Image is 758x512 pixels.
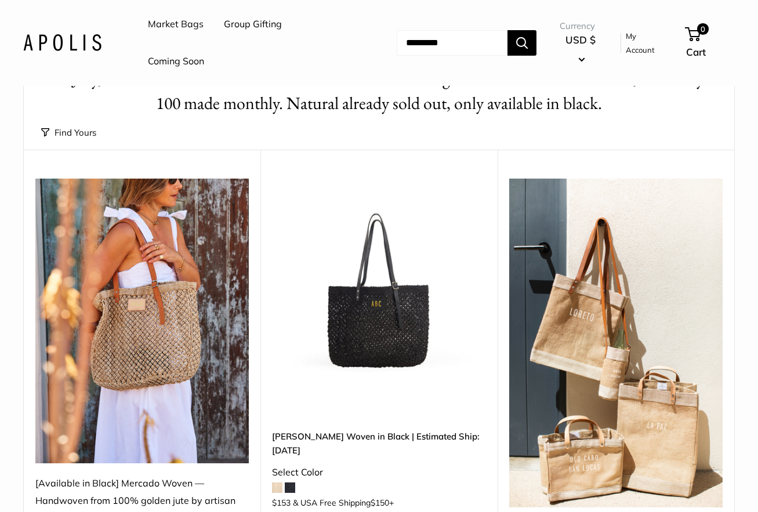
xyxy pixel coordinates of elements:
button: Find Yours [41,125,96,141]
img: Apolis [23,34,101,51]
span: USD $ [565,34,596,46]
a: Market Bags [148,16,204,33]
a: Group Gifting [224,16,282,33]
button: USD $ [560,31,601,68]
span: $153 [272,498,291,508]
a: Mercado Woven in Black | Estimated Ship: Oct. 19thMercado Woven in Black | Estimated Ship: Oct. 19th [272,179,485,392]
button: Search [507,30,536,56]
a: My Account [626,29,666,57]
input: Search... [397,30,507,56]
a: Coming Soon [148,53,204,70]
img: Our summer collection was captured in Todos Santos, where time slows down and color pops. [509,179,723,507]
span: Cart [686,46,706,58]
span: $150 [371,498,389,508]
div: Select Color [272,464,485,481]
img: [Available in Black] Mercado Woven — Handwoven from 100% golden jute by artisan women taking over... [35,179,249,463]
a: 0 Cart [686,24,735,61]
img: Mercado Woven in Black | Estimated Ship: Oct. 19th [272,179,485,392]
a: [PERSON_NAME] Woven in Black | Estimated Ship: [DATE] [272,430,485,457]
span: 0 [697,23,709,35]
span: Currency [560,18,601,34]
h1: In July, the Mercado Woven sold out within hours. Each bag takes 24 hours to handcraft, with only... [41,66,717,116]
span: & USA Free Shipping + [293,499,394,507]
